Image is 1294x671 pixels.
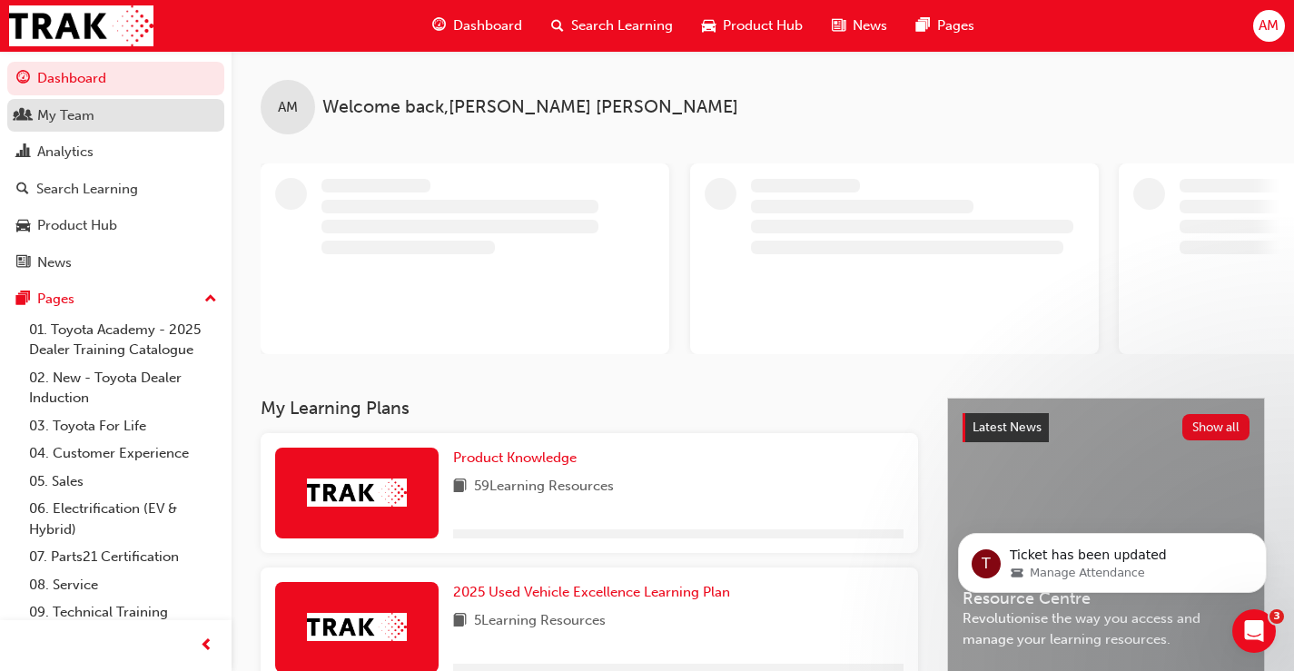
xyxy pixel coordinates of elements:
[22,364,224,412] a: 02. New - Toyota Dealer Induction
[16,71,30,87] span: guage-icon
[916,15,930,37] span: pages-icon
[9,5,153,46] img: Trak
[37,105,94,126] div: My Team
[1182,414,1250,440] button: Show all
[261,398,918,419] h3: My Learning Plans
[973,419,1042,435] span: Latest News
[37,252,72,273] div: News
[7,282,224,316] button: Pages
[7,209,224,242] a: Product Hub
[200,635,213,657] span: prev-icon
[7,58,224,282] button: DashboardMy TeamAnalyticsSearch LearningProduct HubNews
[22,598,224,627] a: 09. Technical Training
[453,584,730,600] span: 2025 Used Vehicle Excellence Learning Plan
[453,448,584,469] a: Product Knowledge
[931,495,1294,622] iframe: Intercom notifications message
[723,15,803,36] span: Product Hub
[307,479,407,507] img: Trak
[453,610,467,633] span: book-icon
[22,543,224,571] a: 07. Parts21 Certification
[37,142,94,163] div: Analytics
[571,15,673,36] span: Search Learning
[963,413,1250,442] a: Latest NewsShow all
[16,255,30,271] span: news-icon
[22,412,224,440] a: 03. Toyota For Life
[1269,609,1284,624] span: 3
[16,291,30,308] span: pages-icon
[22,468,224,496] a: 05. Sales
[36,179,138,200] div: Search Learning
[937,15,974,36] span: Pages
[204,288,217,311] span: up-icon
[7,62,224,95] a: Dashboard
[432,15,446,37] span: guage-icon
[453,582,737,603] a: 2025 Used Vehicle Excellence Learning Plan
[278,97,298,118] span: AM
[474,476,614,498] span: 59 Learning Resources
[322,97,738,118] span: Welcome back , [PERSON_NAME] [PERSON_NAME]
[537,7,687,44] a: search-iconSearch Learning
[474,610,606,633] span: 5 Learning Resources
[1232,609,1276,653] iframe: Intercom live chat
[37,215,117,236] div: Product Hub
[7,135,224,169] a: Analytics
[22,571,224,599] a: 08. Service
[853,15,887,36] span: News
[37,289,74,310] div: Pages
[307,613,407,641] img: Trak
[551,15,564,37] span: search-icon
[7,246,224,280] a: News
[453,15,522,36] span: Dashboard
[1259,15,1279,36] span: AM
[22,439,224,468] a: 04. Customer Experience
[16,218,30,234] span: car-icon
[453,476,467,498] span: book-icon
[7,173,224,206] a: Search Learning
[418,7,537,44] a: guage-iconDashboard
[963,608,1250,649] span: Revolutionise the way you access and manage your learning resources.
[453,449,577,466] span: Product Knowledge
[817,7,902,44] a: news-iconNews
[7,99,224,133] a: My Team
[1253,10,1285,42] button: AM
[16,182,29,198] span: search-icon
[687,7,817,44] a: car-iconProduct Hub
[22,316,224,364] a: 01. Toyota Academy - 2025 Dealer Training Catalogue
[832,15,845,37] span: news-icon
[16,144,30,161] span: chart-icon
[702,15,716,37] span: car-icon
[22,495,224,543] a: 06. Electrification (EV & Hybrid)
[16,108,30,124] span: people-icon
[902,7,989,44] a: pages-iconPages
